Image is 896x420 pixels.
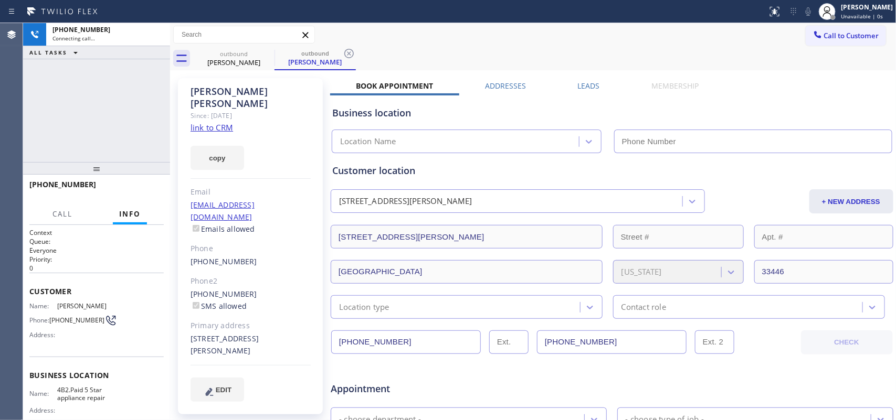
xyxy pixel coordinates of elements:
span: Info [119,209,141,219]
button: ALL TASKS [23,46,88,59]
label: Leads [578,81,600,91]
input: Ext. [489,330,529,354]
h1: Context [29,228,164,237]
div: Since: [DATE] [191,110,311,122]
div: Location type [339,301,389,313]
input: Emails allowed [193,225,199,232]
span: Name: [29,390,57,397]
div: Email [191,186,311,198]
input: Street # [613,225,744,249]
div: Phone2 [191,275,311,287]
div: outbound [276,49,355,57]
input: Phone Number [331,330,481,354]
a: [PHONE_NUMBER] [191,256,257,266]
div: [PERSON_NAME] [276,57,355,67]
span: [PHONE_NUMBER] [52,25,110,34]
input: Phone Number 2 [537,330,687,354]
button: + NEW ADDRESS [809,189,893,213]
span: Unavailable | 0s [841,13,883,20]
span: Connecting call… [52,35,95,42]
label: Emails allowed [191,224,255,234]
button: Info [113,204,147,224]
span: Address: [29,406,57,414]
a: link to CRM [191,122,233,133]
span: Phone: [29,316,49,324]
button: EDIT [191,378,244,402]
div: Primary address [191,320,311,332]
input: Ext. 2 [695,330,734,354]
span: Call [52,209,72,219]
span: Customer [29,286,164,296]
button: CHECK [801,330,893,354]
div: Business location [332,106,892,120]
div: Ronald Olson [276,47,355,69]
a: [EMAIL_ADDRESS][DOMAIN_NAME] [191,200,255,222]
button: Call to Customer [806,26,886,46]
input: Apt. # [754,225,893,249]
h2: Queue: [29,237,164,246]
span: Address: [29,331,57,339]
div: [PERSON_NAME] [841,3,893,12]
div: [STREET_ADDRESS][PERSON_NAME] [191,333,311,357]
h2: Priority: [29,255,164,264]
span: Appointment [331,382,517,396]
div: Customer location [332,164,892,178]
span: Business location [29,370,164,380]
input: ZIP [754,260,893,284]
div: Contact role [621,301,666,313]
button: Call [46,204,79,224]
div: [PERSON_NAME] [194,58,273,67]
p: Everyone [29,246,164,255]
span: Call to Customer [824,31,879,40]
span: Name: [29,302,57,310]
div: outbound [194,50,273,58]
input: City [331,260,603,284]
input: SMS allowed [193,302,199,309]
label: Addresses [485,81,526,91]
span: [PHONE_NUMBER] [49,316,104,324]
span: 4B2.Paid 5 Star appliance repair [57,386,110,402]
label: Book Appointment [356,81,433,91]
span: ALL TASKS [29,49,67,56]
a: [PHONE_NUMBER] [191,289,257,299]
div: Location Name [340,136,396,148]
div: Phone [191,243,311,255]
span: [PERSON_NAME] [57,302,110,310]
input: Phone Number [614,130,892,153]
input: Address [331,225,603,249]
div: Ronald Olson [194,47,273,70]
label: Membership [651,81,699,91]
input: Search [174,26,314,43]
div: [STREET_ADDRESS][PERSON_NAME] [339,196,472,208]
div: [PERSON_NAME] [PERSON_NAME] [191,85,311,110]
label: SMS allowed [191,301,247,311]
button: copy [191,146,244,170]
span: EDIT [216,386,231,394]
span: [PHONE_NUMBER] [29,179,96,189]
button: Mute [801,4,816,19]
p: 0 [29,264,164,273]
